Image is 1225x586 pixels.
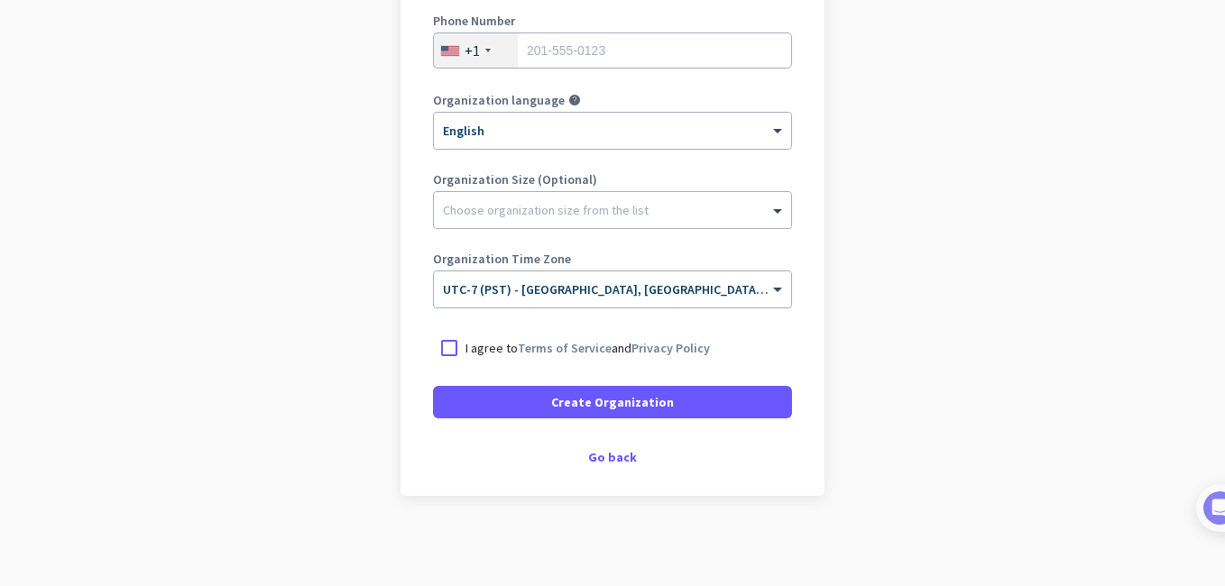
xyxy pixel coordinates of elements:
[568,94,581,106] i: help
[465,41,480,60] div: +1
[433,14,792,27] label: Phone Number
[433,173,792,186] label: Organization Size (Optional)
[433,252,792,265] label: Organization Time Zone
[551,393,674,411] span: Create Organization
[465,339,710,357] p: I agree to and
[518,340,612,356] a: Terms of Service
[433,94,565,106] label: Organization language
[433,32,792,69] input: 201-555-0123
[433,386,792,418] button: Create Organization
[631,340,710,356] a: Privacy Policy
[433,451,792,463] div: Go back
